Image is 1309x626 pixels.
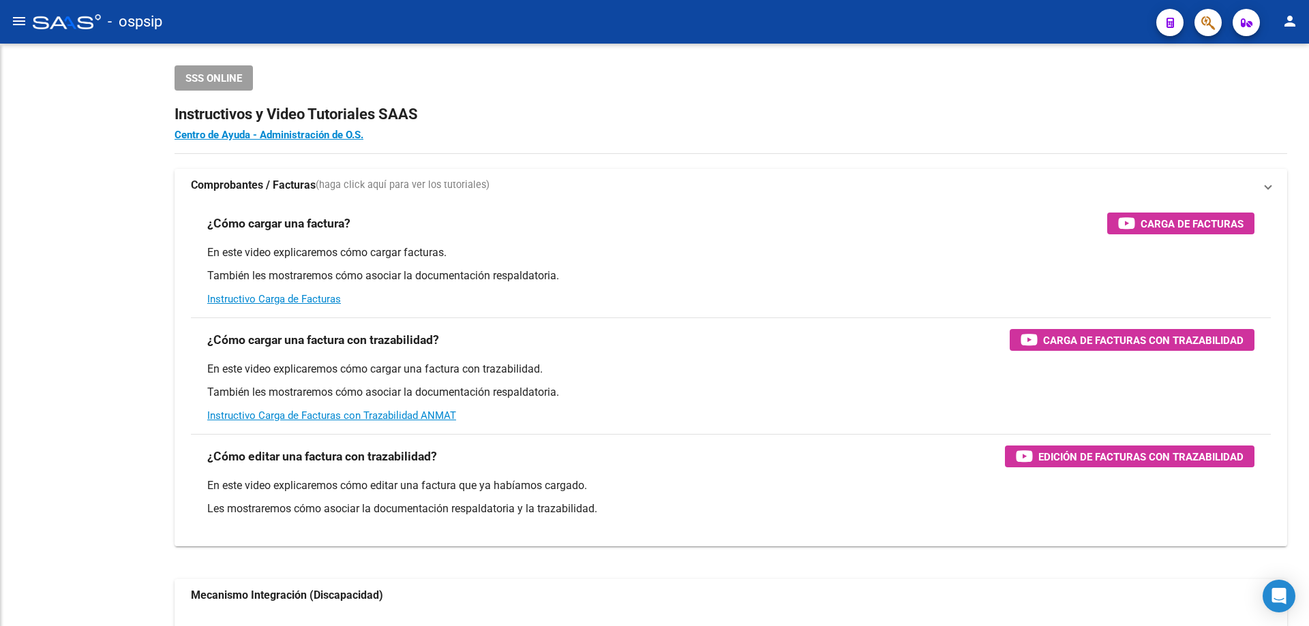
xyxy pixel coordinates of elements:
strong: Comprobantes / Facturas [191,178,316,193]
div: Comprobantes / Facturas(haga click aquí para ver los tutoriales) [175,202,1287,546]
div: Open Intercom Messenger [1263,580,1295,612]
a: Instructivo Carga de Facturas con Trazabilidad ANMAT [207,409,456,422]
p: En este video explicaremos cómo cargar una factura con trazabilidad. [207,362,1254,377]
button: SSS ONLINE [175,65,253,91]
p: También les mostraremos cómo asociar la documentación respaldatoria. [207,268,1254,283]
h3: ¿Cómo cargar una factura con trazabilidad? [207,330,439,349]
span: SSS ONLINE [185,72,242,84]
mat-expansion-panel-header: Comprobantes / Facturas(haga click aquí para ver los tutoriales) [175,169,1287,202]
h3: ¿Cómo editar una factura con trazabilidad? [207,447,437,466]
button: Carga de Facturas [1107,213,1254,234]
p: En este video explicaremos cómo cargar facturas. [207,245,1254,260]
button: Carga de Facturas con Trazabilidad [1010,329,1254,351]
mat-expansion-panel-header: Mecanismo Integración (Discapacidad) [175,579,1287,612]
p: En este video explicaremos cómo editar una factura que ya habíamos cargado. [207,478,1254,493]
h2: Instructivos y Video Tutoriales SAAS [175,101,1287,127]
span: (haga click aquí para ver los tutoriales) [316,178,490,193]
span: Carga de Facturas [1141,215,1244,232]
strong: Mecanismo Integración (Discapacidad) [191,588,383,603]
a: Centro de Ayuda - Administración de O.S. [175,129,363,141]
a: Instructivo Carga de Facturas [207,293,341,305]
p: También les mostraremos cómo asociar la documentación respaldatoria. [207,385,1254,400]
mat-icon: menu [11,13,27,29]
mat-icon: person [1282,13,1298,29]
span: Carga de Facturas con Trazabilidad [1043,332,1244,349]
button: Edición de Facturas con Trazabilidad [1005,445,1254,467]
p: Les mostraremos cómo asociar la documentación respaldatoria y la trazabilidad. [207,501,1254,516]
h3: ¿Cómo cargar una factura? [207,214,350,233]
span: - ospsip [108,7,162,37]
span: Edición de Facturas con Trazabilidad [1038,448,1244,465]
